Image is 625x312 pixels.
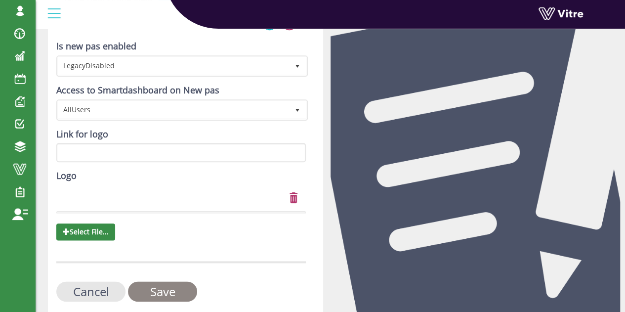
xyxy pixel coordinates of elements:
input: Cancel [56,281,125,302]
label: Logo [56,170,77,182]
input: Save [128,281,197,302]
span: Select File... [56,223,115,240]
label: Is new pas enabled [56,40,136,53]
span: LegacyDisabled [58,57,289,75]
span: AllUsers [58,101,289,119]
label: Link for logo [56,128,108,141]
label: Access to Smartdashboard on New pas [56,84,219,97]
span: select [289,101,306,119]
span: select [289,57,306,75]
